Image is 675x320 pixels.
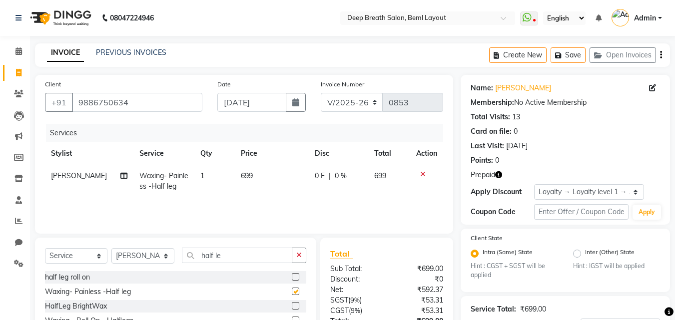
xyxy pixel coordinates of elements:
[200,171,204,180] span: 1
[182,248,292,263] input: Search or Scan
[330,249,353,259] span: Total
[323,285,387,295] div: Net:
[387,264,451,274] div: ₹699.00
[633,205,661,220] button: Apply
[483,248,533,260] label: Intra (Same) State
[45,93,73,112] button: +91
[520,304,546,315] div: ₹699.00
[634,13,656,23] span: Admin
[410,142,443,165] th: Action
[51,171,107,180] span: [PERSON_NAME]
[329,171,331,181] span: |
[387,285,451,295] div: ₹592.37
[514,126,518,137] div: 0
[551,47,586,63] button: Save
[471,187,534,197] div: Apply Discount
[323,295,387,306] div: ( )
[350,296,360,304] span: 9%
[590,47,656,63] button: Open Invoices
[330,296,348,305] span: SGST
[534,204,629,220] input: Enter Offer / Coupon Code
[471,97,514,108] div: Membership:
[133,142,194,165] th: Service
[387,306,451,316] div: ₹53.31
[25,4,94,32] img: logo
[96,48,166,57] a: PREVIOUS INVOICES
[194,142,235,165] th: Qty
[471,155,493,166] div: Points:
[471,170,495,180] span: Prepaid
[110,4,154,32] b: 08047224946
[235,142,309,165] th: Price
[45,80,61,89] label: Client
[351,307,360,315] span: 9%
[471,304,516,315] div: Service Total:
[585,248,635,260] label: Inter (Other) State
[471,126,512,137] div: Card on file:
[45,142,133,165] th: Stylist
[323,306,387,316] div: ( )
[323,274,387,285] div: Discount:
[471,262,558,280] small: Hint : CGST + SGST will be applied
[45,301,107,312] div: HalfLeg BrightWax
[309,142,368,165] th: Disc
[387,295,451,306] div: ₹53.31
[217,80,231,89] label: Date
[471,83,493,93] div: Name:
[471,234,503,243] label: Client State
[471,97,660,108] div: No Active Membership
[321,80,364,89] label: Invoice Number
[374,171,386,180] span: 699
[335,171,347,181] span: 0 %
[512,112,520,122] div: 13
[471,112,510,122] div: Total Visits:
[612,9,629,26] img: Admin
[573,262,660,271] small: Hint : IGST will be applied
[471,207,534,217] div: Coupon Code
[315,171,325,181] span: 0 F
[72,93,202,112] input: Search by Name/Mobile/Email/Code
[495,155,499,166] div: 0
[330,306,349,315] span: CGST
[489,47,547,63] button: Create New
[241,171,253,180] span: 699
[495,83,551,93] a: [PERSON_NAME]
[45,272,90,283] div: half leg roll on
[471,141,504,151] div: Last Visit:
[46,124,451,142] div: Services
[45,287,131,297] div: Waxing- Painless -Half leg
[387,274,451,285] div: ₹0
[323,264,387,274] div: Sub Total:
[506,141,528,151] div: [DATE]
[139,171,188,191] span: Waxing- Painless -Half leg
[368,142,411,165] th: Total
[47,44,84,62] a: INVOICE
